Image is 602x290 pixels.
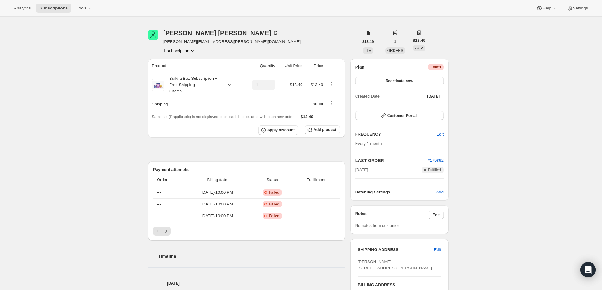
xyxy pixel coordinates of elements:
button: Reactivate now [355,77,444,85]
span: [DATE] · 10:00 PM [186,189,249,196]
button: Help [532,4,561,13]
span: Edit [434,247,441,253]
span: Failed [431,65,441,70]
th: Quantity [243,59,277,73]
span: --- [157,190,161,195]
button: Add product [305,125,340,134]
span: $13.49 [301,114,313,119]
span: Every 1 month [355,141,382,146]
th: Order [153,173,184,187]
h6: Batching Settings [355,189,436,195]
h2: Plan [355,64,365,70]
span: Failed [269,190,279,195]
button: Next [162,227,171,236]
h2: Payment attempts [153,167,340,173]
button: Customer Portal [355,111,444,120]
a: #179862 [427,158,444,163]
button: Shipping actions [327,100,337,107]
span: Add product [313,127,336,132]
nav: Pagination [153,227,340,236]
button: #179862 [427,157,444,164]
button: [DATE] [423,92,444,101]
button: Apply discount [258,125,299,135]
span: --- [157,213,161,218]
span: Analytics [14,6,31,11]
h2: LAST ORDER [355,157,428,164]
span: Add [436,189,444,195]
th: Unit Price [277,59,304,73]
div: Build a Box Subscription + Free Shipping [164,75,221,94]
span: Fulfillment [296,177,336,183]
span: Status [252,177,292,183]
span: [PERSON_NAME] [STREET_ADDRESS][PERSON_NAME] [358,259,432,270]
button: Subscriptions [36,4,71,13]
span: Lelah Ediger [148,30,158,40]
th: Price [304,59,325,73]
h3: Notes [355,211,429,219]
div: Open Intercom Messenger [580,262,596,277]
span: Created Date [355,93,380,99]
button: Add [432,187,447,197]
span: ORDERS [387,48,403,53]
span: Settings [573,6,588,11]
button: Edit [430,245,445,255]
div: [PERSON_NAME] [PERSON_NAME] [163,30,279,36]
button: Settings [563,4,592,13]
h3: BILLING ADDRESS [358,282,441,288]
span: Customer Portal [387,113,417,118]
span: 1 [394,39,396,44]
h4: [DATE] [148,280,345,287]
span: [DATE] · 10:00 PM [186,213,249,219]
span: $13.49 [362,39,374,44]
span: [DATE] · 10:00 PM [186,201,249,207]
button: Edit [433,129,447,139]
span: Failed [269,202,279,207]
span: Edit [432,212,440,217]
span: LTV [365,48,371,53]
h2: Timeline [158,253,345,260]
span: Apply discount [267,128,295,133]
span: Help [543,6,551,11]
h3: SHIPPING ADDRESS [358,247,434,253]
button: Analytics [10,4,34,13]
th: Product [148,59,243,73]
h2: FREQUENCY [355,131,437,137]
small: 3 items [169,89,182,93]
span: Sales tax (if applicable) is not displayed because it is calculated with each new order. [152,115,295,119]
span: Reactivate now [386,79,413,84]
span: [DATE] [427,94,440,99]
span: $13.49 [311,82,323,87]
span: Subscriptions [40,6,68,11]
span: $0.00 [313,102,323,106]
span: AOV [415,46,423,50]
button: 1 [390,37,400,46]
button: $13.49 [358,37,378,46]
span: [DATE] [355,167,368,173]
button: Tools [73,4,96,13]
span: Billing date [186,177,249,183]
span: $13.49 [290,82,302,87]
button: Product actions [163,47,195,54]
button: Product actions [327,81,337,88]
span: Tools [77,6,86,11]
span: Fulfilled [428,167,441,173]
button: Edit [429,211,444,219]
span: --- [157,202,161,206]
span: Edit [437,131,444,137]
th: Shipping [148,97,243,111]
span: $13.49 [413,37,425,44]
span: [PERSON_NAME][EMAIL_ADDRESS][PERSON_NAME][DOMAIN_NAME] [163,39,301,45]
span: Failed [269,213,279,218]
span: No notes from customer [355,223,399,228]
